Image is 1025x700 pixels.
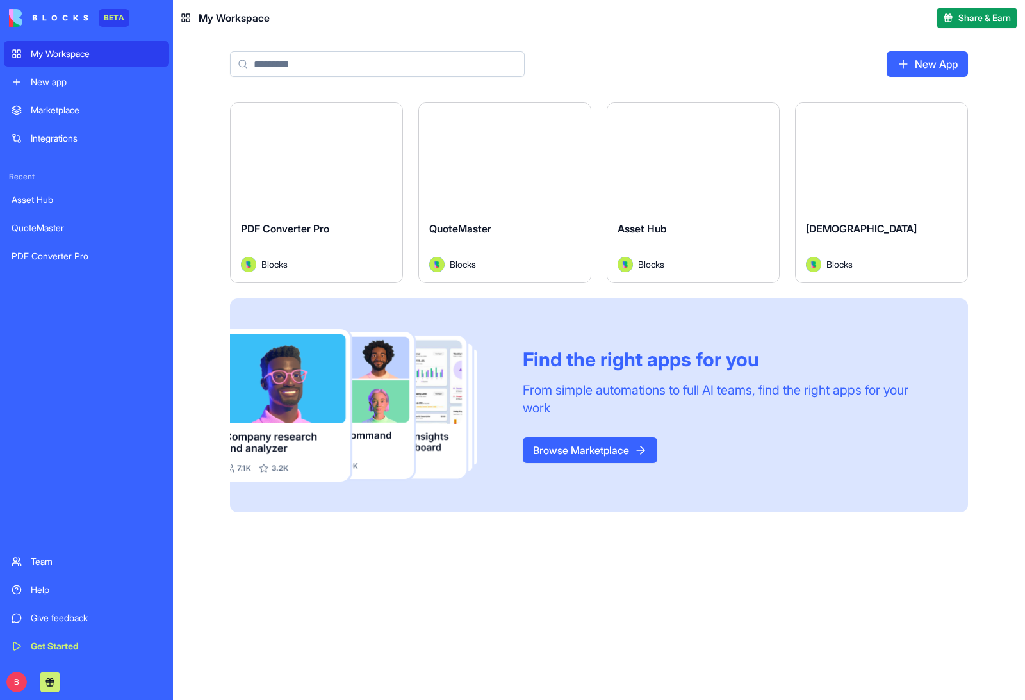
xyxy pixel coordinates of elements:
[4,187,169,213] a: Asset Hub
[199,10,270,26] span: My Workspace
[523,348,937,371] div: Find the right apps for you
[429,222,491,235] span: QuoteMaster
[4,69,169,95] a: New app
[31,132,161,145] div: Integrations
[31,76,161,88] div: New app
[937,8,1017,28] button: Share & Earn
[4,577,169,603] a: Help
[806,257,821,272] img: Avatar
[806,222,917,235] span: [DEMOGRAPHIC_DATA]
[230,102,403,283] a: PDF Converter ProAvatarBlocks
[429,257,445,272] img: Avatar
[618,222,667,235] span: Asset Hub
[523,381,937,417] div: From simple automations to full AI teams, find the right apps for your work
[241,257,256,272] img: Avatar
[450,257,476,271] span: Blocks
[12,193,161,206] div: Asset Hub
[4,172,169,182] span: Recent
[4,549,169,574] a: Team
[4,41,169,67] a: My Workspace
[4,605,169,631] a: Give feedback
[9,9,129,27] a: BETA
[4,243,169,269] a: PDF Converter Pro
[31,104,161,117] div: Marketplace
[826,257,853,271] span: Blocks
[4,633,169,659] a: Get Started
[618,257,633,272] img: Avatar
[887,51,968,77] a: New App
[4,97,169,123] a: Marketplace
[607,102,780,283] a: Asset HubAvatarBlocks
[4,215,169,241] a: QuoteMaster
[418,102,591,283] a: QuoteMasterAvatarBlocks
[9,9,88,27] img: logo
[4,126,169,151] a: Integrations
[6,672,27,692] span: B
[795,102,968,283] a: [DEMOGRAPHIC_DATA]AvatarBlocks
[31,612,161,624] div: Give feedback
[958,12,1011,24] span: Share & Earn
[31,640,161,653] div: Get Started
[261,257,288,271] span: Blocks
[230,329,502,482] img: Frame_181_egmpey.png
[241,222,329,235] span: PDF Converter Pro
[12,222,161,234] div: QuoteMaster
[523,437,657,463] a: Browse Marketplace
[638,257,664,271] span: Blocks
[12,250,161,263] div: PDF Converter Pro
[31,555,161,568] div: Team
[31,583,161,596] div: Help
[31,47,161,60] div: My Workspace
[99,9,129,27] div: BETA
